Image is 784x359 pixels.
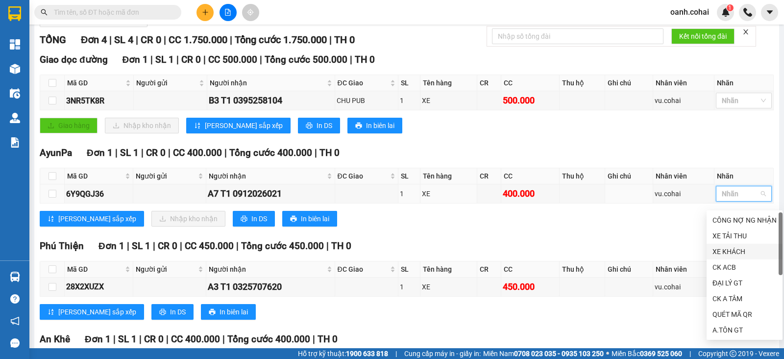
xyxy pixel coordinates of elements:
span: TH 0 [331,240,351,252]
span: | [236,240,239,252]
span: | [395,348,397,359]
span: Giao dọc đường [40,54,108,65]
span: Tổng cước 400.000 [227,333,310,345]
span: In biên lai [366,120,394,131]
div: CÔNG NỢ NG NHẬN [712,215,777,226]
div: 450.000 [503,280,558,294]
th: Ghi chú [605,75,653,91]
span: [PERSON_NAME] sắp xếp [58,213,136,224]
input: Tìm tên, số ĐT hoặc mã đơn [54,7,170,18]
span: Mã GD [67,171,123,181]
span: printer [306,122,313,130]
span: AyunPa [40,147,72,158]
span: TH 0 [319,147,340,158]
span: CC 450.000 [185,240,234,252]
span: ĐC Giao [338,171,389,181]
span: Người gửi [136,264,196,275]
span: [PERSON_NAME] sắp xếp [58,307,136,317]
div: CK A TÂM [707,291,783,307]
span: [PERSON_NAME] sắp xếp [205,120,283,131]
span: | [166,333,169,345]
span: Tổng cước 500.000 [265,54,347,65]
div: XE [422,282,475,292]
span: | [109,34,112,46]
span: Cung cấp máy in - giấy in: [404,348,481,359]
span: Phú Thiện [40,240,84,252]
div: vu.cohai [655,282,712,292]
img: warehouse-icon [10,88,20,99]
span: printer [241,215,247,223]
span: CC 1.750.000 [169,34,227,46]
span: Người nhận [210,77,325,88]
span: | [313,333,315,345]
span: TH 0 [318,333,338,345]
div: XE [422,188,475,199]
th: CC [501,75,560,91]
div: vu.cohai [655,188,712,199]
button: printerIn DS [151,304,194,320]
th: Tên hàng [420,261,477,278]
span: search [41,9,48,16]
span: Tổng cước 1.750.000 [235,34,327,46]
div: QUÉT MÃ QR [712,309,777,320]
span: SL 1 [132,240,150,252]
th: Nhân viên [653,168,714,184]
div: 6Y9QGJ36 [66,188,131,200]
span: caret-down [765,8,774,17]
span: | [113,333,116,345]
strong: 0708 023 035 - 0935 103 250 [514,350,604,358]
th: CC [501,168,560,184]
div: XE KHÁCH [712,246,777,257]
span: sort-ascending [48,215,54,223]
div: 1 [400,95,418,106]
img: phone-icon [743,8,752,17]
button: printerIn biên lai [347,118,402,133]
span: printer [159,308,166,316]
img: solution-icon [10,137,20,148]
span: Miền Nam [483,348,604,359]
div: B3 T1 0395258104 [209,94,333,107]
span: Kết nối tổng đài [679,31,727,42]
img: icon-new-feature [721,8,730,17]
th: Thu hộ [560,261,605,278]
span: sort-ascending [48,308,54,316]
span: Người nhận [209,264,325,275]
span: sort-ascending [194,122,201,130]
span: SL 4 [114,34,133,46]
span: CC 500.000 [208,54,257,65]
img: warehouse-icon [10,64,20,74]
span: close [742,28,749,35]
span: | [350,54,352,65]
span: Tổng cước 400.000 [229,147,312,158]
button: aim [242,4,259,21]
span: Đơn 1 [87,147,113,158]
div: A.TÔN GT [707,322,783,338]
span: | [164,34,166,46]
span: CC 400.000 [173,147,222,158]
img: logo-vxr [8,6,21,21]
span: | [168,147,171,158]
div: CK ACB [707,259,783,275]
span: message [10,338,20,348]
input: Nhập số tổng đài [492,28,663,44]
div: 500.000 [503,94,558,107]
span: An Khê [40,333,70,345]
div: CK A TÂM [712,293,777,304]
th: Thu hộ [560,168,605,184]
div: XE [422,95,475,106]
th: Nhân viên [653,75,714,91]
span: TH 0 [355,54,375,65]
th: SL [398,168,420,184]
button: uploadGiao hàng [40,118,98,133]
span: Người nhận [209,171,325,181]
span: | [203,54,206,65]
span: plus [202,9,209,16]
span: CR 0 [181,54,201,65]
span: aim [247,9,254,16]
div: A.TÔN GT [712,325,777,335]
td: 3NR5TK8R [65,91,134,110]
button: printerIn biên lai [282,211,337,227]
div: XE TẢI THU [712,231,777,241]
span: question-circle [10,294,20,304]
th: CR [477,261,501,278]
